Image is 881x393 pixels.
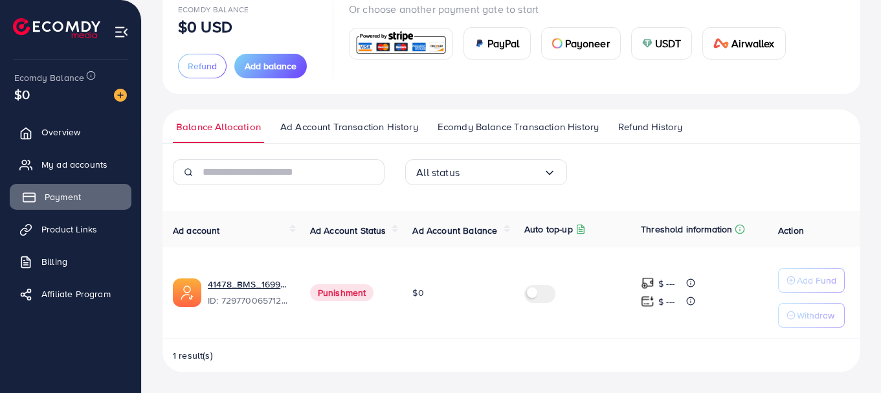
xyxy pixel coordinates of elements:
a: cardPayoneer [541,27,621,60]
input: Search for option [460,163,543,183]
span: Ad Account Balance [412,224,497,237]
a: My ad accounts [10,152,131,177]
span: Payoneer [565,36,610,51]
div: Search for option [405,159,567,185]
span: Billing [41,255,67,268]
a: cardUSDT [631,27,693,60]
img: top-up amount [641,295,654,308]
a: cardAirwallex [702,27,785,60]
span: Ecomdy Balance [14,71,84,84]
span: Overview [41,126,80,139]
a: Payment [10,184,131,210]
p: $0 USD [178,19,232,34]
img: logo [13,18,100,38]
span: USDT [655,36,682,51]
a: cardPayPal [463,27,531,60]
p: $ --- [658,276,675,291]
span: Add balance [245,60,296,73]
span: Ecomdy Balance Transaction History [438,120,599,134]
span: Airwallex [731,36,774,51]
a: Product Links [10,216,131,242]
img: top-up amount [641,276,654,290]
a: card [349,28,453,60]
a: 41478_BMS_1699128382626 [208,278,289,291]
span: Affiliate Program [41,287,111,300]
img: card [552,38,563,49]
p: Auto top-up [524,221,573,237]
span: Ad Account Status [310,224,386,237]
span: My ad accounts [41,158,107,171]
img: card [353,30,449,58]
a: Overview [10,119,131,145]
span: Ad Account Transaction History [280,120,418,134]
span: Ecomdy Balance [178,4,249,15]
span: PayPal [487,36,520,51]
img: image [114,89,127,102]
span: All status [416,163,460,183]
p: Threshold information [641,221,732,237]
iframe: Chat [826,335,871,383]
span: Product Links [41,223,97,236]
p: Withdraw [797,308,834,323]
img: menu [114,25,129,39]
button: Withdraw [778,303,845,328]
span: Refund [188,60,217,73]
p: Or choose another payment gate to start [349,1,796,17]
span: Action [778,224,804,237]
span: Punishment [310,284,374,301]
span: $0 [412,286,423,299]
p: Add Fund [797,273,836,288]
span: Refund History [618,120,682,134]
img: ic-ads-acc.e4c84228.svg [173,278,201,307]
p: $ --- [658,294,675,309]
a: Billing [10,249,131,275]
span: $0 [14,85,30,104]
button: Refund [178,54,227,78]
div: <span class='underline'>41478_BMS_1699128382626</span></br>7297700657128259585 [208,278,289,308]
a: Affiliate Program [10,281,131,307]
img: card [474,38,485,49]
span: ID: 7297700657128259585 [208,294,289,307]
span: Payment [45,190,81,203]
button: Add Fund [778,268,845,293]
img: card [642,38,652,49]
span: Ad account [173,224,220,237]
span: Balance Allocation [176,120,261,134]
img: card [713,38,729,49]
span: 1 result(s) [173,349,213,362]
button: Add balance [234,54,307,78]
